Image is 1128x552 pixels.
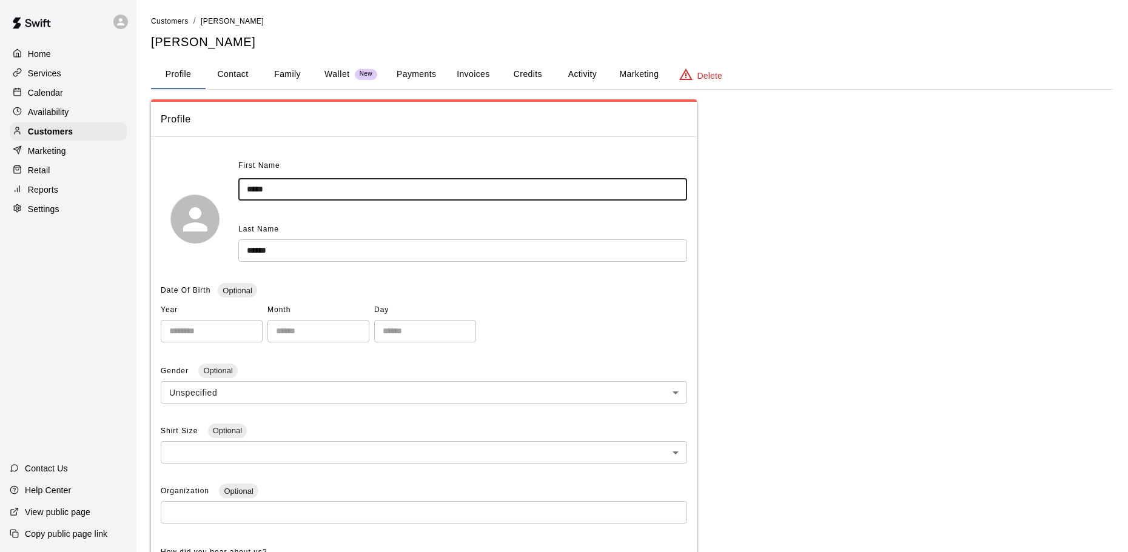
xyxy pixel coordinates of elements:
[201,17,264,25] span: [PERSON_NAME]
[10,84,127,102] a: Calendar
[374,301,476,320] span: Day
[609,60,668,89] button: Marketing
[28,145,66,157] p: Marketing
[25,528,107,540] p: Copy public page link
[28,164,50,176] p: Retail
[238,156,280,176] span: First Name
[25,506,90,518] p: View public page
[25,484,71,496] p: Help Center
[193,15,196,27] li: /
[260,60,315,89] button: Family
[161,381,687,404] div: Unspecified
[238,225,279,233] span: Last Name
[28,125,73,138] p: Customers
[151,60,1113,89] div: basic tabs example
[10,64,127,82] a: Services
[28,106,69,118] p: Availability
[555,60,609,89] button: Activity
[151,16,189,25] a: Customers
[10,45,127,63] a: Home
[218,286,257,295] span: Optional
[161,427,201,435] span: Shirt Size
[161,111,687,127] span: Profile
[28,184,58,196] p: Reports
[28,87,63,99] p: Calendar
[28,67,61,79] p: Services
[697,70,722,82] p: Delete
[355,70,377,78] span: New
[10,142,127,160] a: Marketing
[208,426,247,435] span: Optional
[151,15,1113,28] nav: breadcrumb
[446,60,500,89] button: Invoices
[161,367,191,375] span: Gender
[161,301,263,320] span: Year
[10,122,127,141] a: Customers
[198,366,237,375] span: Optional
[161,487,212,495] span: Organization
[324,68,350,81] p: Wallet
[161,286,210,294] span: Date Of Birth
[10,161,127,179] a: Retail
[25,462,68,474] p: Contact Us
[151,34,1113,50] h5: [PERSON_NAME]
[10,181,127,199] a: Reports
[151,17,189,25] span: Customers
[206,60,260,89] button: Contact
[151,60,206,89] button: Profile
[219,487,258,496] span: Optional
[28,48,51,60] p: Home
[267,301,369,320] span: Month
[28,203,59,215] p: Settings
[10,200,127,218] a: Settings
[387,60,446,89] button: Payments
[500,60,555,89] button: Credits
[10,103,127,121] a: Availability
